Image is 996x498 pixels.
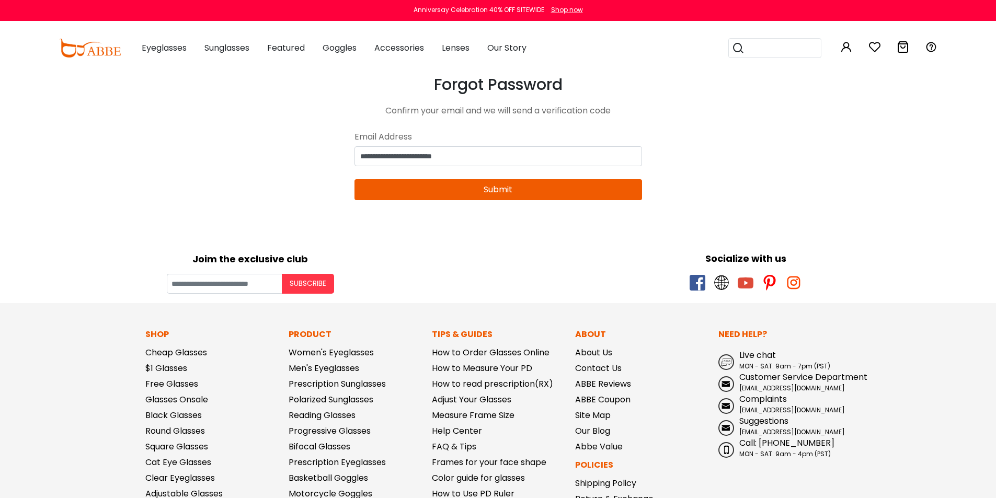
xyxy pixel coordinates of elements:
a: Our Blog [575,425,610,437]
button: Subscribe [282,274,334,294]
a: Color guide for glasses [432,472,525,484]
span: facebook [690,275,705,291]
div: Shop now [551,5,583,15]
a: Abbe Value [575,441,623,453]
button: Submit [354,179,642,200]
span: Customer Service Department [739,371,867,383]
a: Women's Eyeglasses [289,346,374,358]
h3: Forgot Password [354,75,642,94]
div: Email Address [354,128,642,146]
p: About [575,328,708,341]
span: [EMAIL_ADDRESS][DOMAIN_NAME] [739,384,845,392]
a: Contact Us [575,362,622,374]
span: Eyeglasses [142,42,187,54]
a: Prescription Eyeglasses [289,456,386,468]
span: pinterest [762,275,777,291]
span: twitter [714,275,729,291]
a: Shipping Policy [575,477,636,489]
span: Suggestions [739,415,788,427]
input: Your email [167,274,282,294]
a: Glasses Onsale [145,393,208,406]
a: $1 Glasses [145,362,187,374]
a: Black Glasses [145,409,202,421]
a: Site Map [575,409,611,421]
div: Anniversay Celebration 40% OFF SITEWIDE [414,5,544,15]
a: Cheap Glasses [145,346,207,358]
a: FAQ & Tips [432,441,476,453]
span: MON - SAT: 9am - 4pm (PST) [739,449,831,458]
a: Reading Glasses [289,409,356,421]
a: Men's Eyeglasses [289,362,359,374]
a: Measure Frame Size [432,409,514,421]
span: Accessories [374,42,424,54]
p: Shop [145,328,278,341]
span: [EMAIL_ADDRESS][DOMAIN_NAME] [739,427,845,436]
a: Square Glasses [145,441,208,453]
div: Confirm your email and we will send a verification code [354,105,642,117]
p: Need Help? [718,328,851,341]
a: Clear Eyeglasses [145,472,215,484]
span: MON - SAT: 9am - 7pm (PST) [739,362,830,370]
span: Lenses [442,42,470,54]
img: abbeglasses.com [59,39,121,57]
span: Complaints [739,393,787,405]
a: Complaints [EMAIL_ADDRESS][DOMAIN_NAME] [718,393,851,415]
a: Live chat MON - SAT: 9am - 7pm (PST) [718,349,851,371]
div: Joim the exclusive club [8,250,493,266]
a: Round Glasses [145,425,205,437]
span: Featured [267,42,305,54]
a: Help Center [432,425,482,437]
a: About Us [575,346,612,358]
a: Cat Eye Glasses [145,456,211,468]
a: Shop now [546,5,583,14]
a: Call: [PHONE_NUMBER] MON - SAT: 9am - 4pm (PST) [718,437,851,459]
div: Socialize with us [503,251,989,265]
a: How to Order Glasses Online [432,346,549,358]
p: Product [289,328,421,341]
a: Customer Service Department [EMAIL_ADDRESS][DOMAIN_NAME] [718,371,851,393]
a: How to read prescription(RX) [432,378,553,390]
a: Suggestions [EMAIL_ADDRESS][DOMAIN_NAME] [718,415,851,437]
p: Tips & Guides [432,328,565,341]
span: Live chat [739,349,776,361]
span: youtube [738,275,753,291]
span: Goggles [323,42,357,54]
p: Policies [575,459,708,471]
a: Prescription Sunglasses [289,378,386,390]
a: Frames for your face shape [432,456,546,468]
a: Basketball Goggles [289,472,368,484]
span: Our Story [487,42,526,54]
span: [EMAIL_ADDRESS][DOMAIN_NAME] [739,406,845,414]
span: Call: [PHONE_NUMBER] [739,437,834,449]
a: Adjust Your Glasses [432,393,511,406]
a: Polarized Sunglasses [289,393,373,406]
a: Bifocal Glasses [289,441,350,453]
span: Sunglasses [204,42,249,54]
span: instagram [786,275,802,291]
a: ABBE Coupon [575,393,631,406]
a: Progressive Glasses [289,425,371,437]
a: ABBE Reviews [575,378,631,390]
a: Free Glasses [145,378,198,390]
a: How to Measure Your PD [432,362,532,374]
